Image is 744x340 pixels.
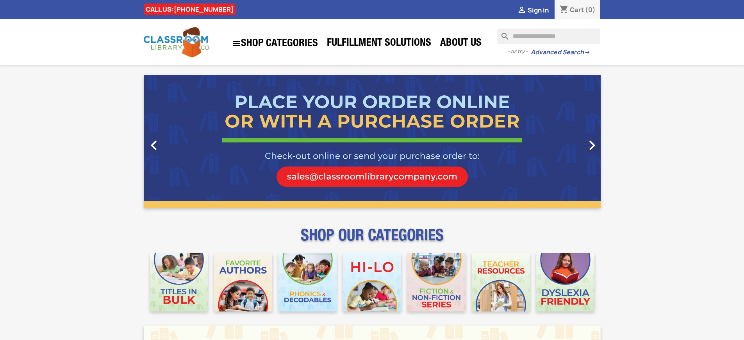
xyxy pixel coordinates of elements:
span: Sign in [528,6,549,14]
span: - or try - [508,48,531,55]
a: Previous [144,75,212,208]
a: About Us [436,36,485,52]
img: CLC_Favorite_Authors_Mobile.jpg [214,253,272,311]
img: CLC_Bulk_Mobile.jpg [150,253,208,311]
i: shopping_cart [559,5,569,15]
a: SHOP CATEGORIES [228,35,322,52]
span: → [584,48,590,56]
p: SHOP OUR CATEGORIES [144,233,601,247]
span: (0) [585,5,596,14]
a:  Sign in [517,6,549,14]
a: Advanced Search→ [531,48,590,56]
ul: Carousel container [144,75,601,208]
input: Search [497,29,600,44]
i: search [497,29,507,38]
img: Classroom Library Company [144,27,210,57]
img: CLC_Fiction_Nonfiction_Mobile.jpg [407,253,466,311]
i:  [232,39,241,48]
a: [PHONE_NUMBER] [174,5,234,14]
div: CALL US: [144,4,236,15]
img: CLC_Teacher_Resources_Mobile.jpg [472,253,530,311]
i:  [582,136,602,155]
img: CLC_Dyslexia_Mobile.jpg [536,253,594,311]
i:  [517,6,526,15]
i:  [144,136,164,155]
span: Cart [570,5,584,14]
a: Next [532,75,601,208]
a: Fulfillment Solutions [323,36,435,52]
img: CLC_HiLo_Mobile.jpg [343,253,401,311]
img: CLC_Phonics_And_Decodables_Mobile.jpg [278,253,337,311]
